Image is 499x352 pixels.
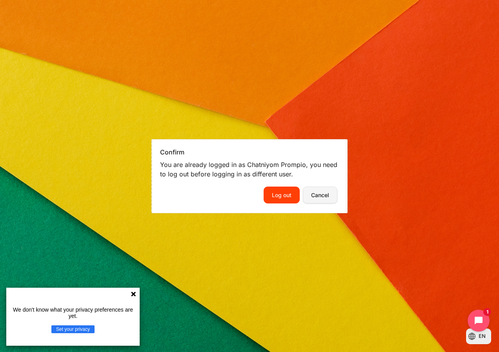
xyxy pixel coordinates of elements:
[160,147,184,157] h4: Confirm
[51,325,95,333] button: Set your privacy
[466,328,491,344] button: Languages
[264,187,300,203] button: Log out
[160,160,339,179] p: You are already logged in as Chatniyom Prompio, you need to log out before logging in as differen...
[9,307,137,319] p: We don't know what your privacy preferences are yet.
[303,187,337,203] button: Cancel
[479,332,486,340] span: en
